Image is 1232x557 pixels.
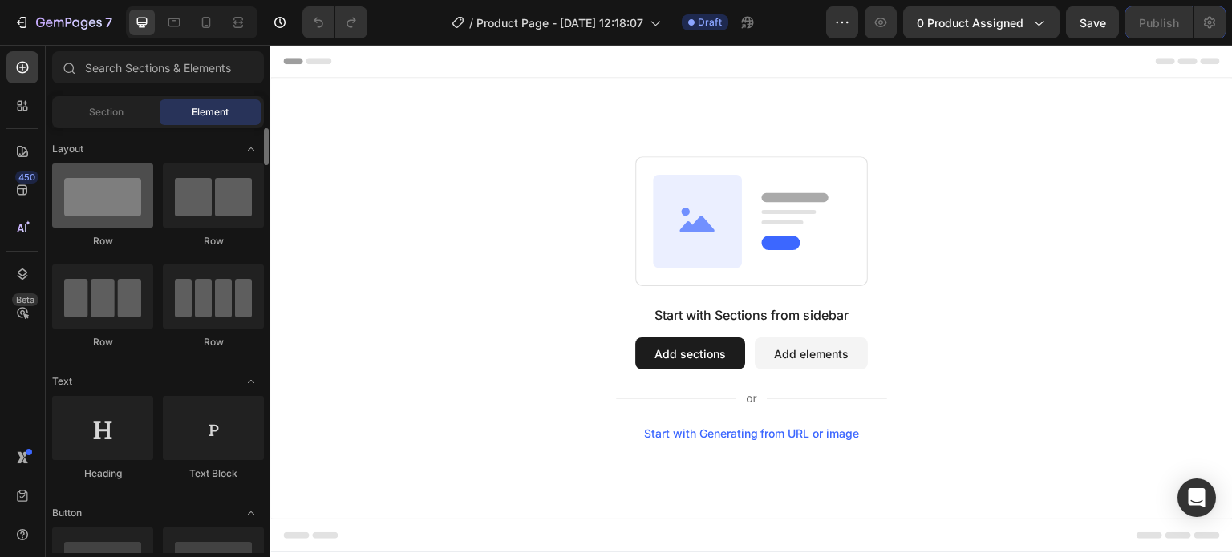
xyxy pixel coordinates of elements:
[238,500,264,526] span: Toggle open
[1125,6,1193,38] button: Publish
[365,293,475,325] button: Add sections
[52,234,153,248] div: Row
[1080,16,1106,30] span: Save
[302,6,367,38] div: Undo/Redo
[903,6,1060,38] button: 0 product assigned
[1139,14,1179,31] div: Publish
[917,14,1023,31] span: 0 product assigned
[192,105,229,119] span: Element
[1066,6,1119,38] button: Save
[476,14,643,31] span: Product Page - [DATE] 12:18:07
[163,335,264,349] div: Row
[374,382,590,395] div: Start with Generating from URL or image
[163,234,264,248] div: Row
[238,369,264,394] span: Toggle open
[163,466,264,481] div: Text Block
[469,14,473,31] span: /
[52,466,153,481] div: Heading
[105,13,112,32] p: 7
[15,171,38,184] div: 450
[270,45,1232,557] iframe: Design area
[52,374,72,389] span: Text
[12,293,38,306] div: Beta
[1177,478,1216,517] div: Open Intercom Messenger
[89,105,124,119] span: Section
[52,51,264,83] input: Search Sections & Elements
[384,260,578,280] div: Start with Sections from sidebar
[238,136,264,162] span: Toggle open
[52,335,153,349] div: Row
[484,293,598,325] button: Add elements
[6,6,120,38] button: 7
[52,142,83,156] span: Layout
[698,15,722,30] span: Draft
[52,506,82,520] span: Button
